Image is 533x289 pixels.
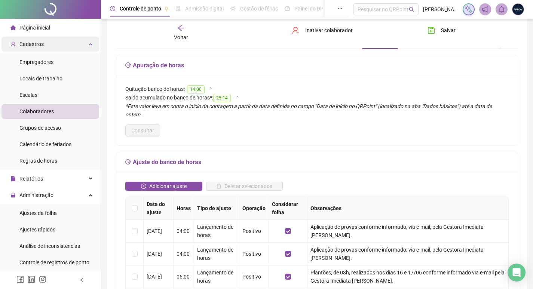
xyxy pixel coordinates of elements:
[125,62,131,68] span: field-time
[19,158,57,164] span: Regras de horas
[28,276,35,283] span: linkedin
[164,7,169,11] span: pushpin
[242,273,266,281] div: Positivo
[147,273,170,281] div: [DATE]
[10,25,16,30] span: home
[307,265,509,288] td: Plantões, de 03h, realizados nos dias 16 e 17/06 conforme informado via e-mail pela Gestora Imedi...
[16,276,24,283] span: facebook
[242,250,266,258] div: Positivo
[441,26,456,34] span: Salvar
[19,59,53,65] span: Empregadores
[19,192,53,198] span: Administração
[174,34,188,40] span: Voltar
[197,268,236,285] div: Lançamento de horas
[177,24,185,32] span: arrow-left
[125,158,509,167] h5: Ajuste do banco de horas
[147,227,170,235] div: [DATE]
[19,176,43,182] span: Relatórios
[19,125,61,131] span: Grupos de acesso
[19,259,89,265] span: Controle de registros de ponto
[141,184,146,189] span: clock-circle
[307,243,509,265] td: Aplicação de provas conforme informado, via e-mail, pela Gestora Imediata [PERSON_NAME].
[512,4,524,15] img: 1750
[285,6,290,11] span: dashboard
[207,87,212,92] span: loading
[185,6,224,12] span: Admissão digital
[144,197,174,220] th: Data do ajuste
[10,193,16,198] span: lock
[19,108,54,114] span: Colaboradores
[409,7,414,12] span: search
[206,182,283,191] button: Deletar selecionados
[125,182,202,191] button: Adicionar ajuste
[292,27,299,34] span: user-delete
[269,197,307,220] th: Considerar folha
[508,264,526,282] div: Open Intercom Messenger
[482,6,488,13] span: notification
[149,182,187,190] span: Adicionar ajuste
[19,41,44,47] span: Cadastros
[39,276,46,283] span: instagram
[213,94,231,102] span: 25:14
[120,6,161,12] span: Controle de ponto
[286,24,358,36] button: Inativar colaborador
[174,265,194,288] td: 06:00
[19,243,80,249] span: Análise de inconsistências
[147,250,170,258] div: [DATE]
[422,24,461,36] button: Salvar
[125,95,210,101] span: Saldo acumulado no banco de horas
[337,6,343,11] span: ellipsis
[174,220,194,243] td: 04:00
[294,6,324,12] span: Painel do DP
[175,6,181,11] span: file-done
[174,197,194,220] th: Horas
[501,32,518,49] button: ellipsis
[19,141,71,147] span: Calendário de feriados
[197,223,236,239] div: Lançamento de horas
[230,6,236,11] span: sun
[125,159,131,165] span: field-time
[19,76,62,82] span: Locais de trabalho
[498,6,505,13] span: bell
[428,27,435,34] span: save
[307,197,509,220] th: Observações
[125,86,185,92] span: Quitação banco de horas:
[125,93,509,102] div: :
[197,246,236,262] div: Lançamento de horas
[10,176,16,181] span: file
[125,61,509,70] h5: Apuração de horas
[307,220,509,243] td: Aplicação de provas conforme informado, via e-mail, pela Gestora Imediata [PERSON_NAME].
[187,85,205,93] span: 14:00
[79,277,85,283] span: left
[19,25,50,31] span: Página inicial
[233,95,238,100] span: loading
[240,6,278,12] span: Gestão de férias
[194,197,239,220] th: Tipo de ajuste
[305,26,353,34] span: Inativar colaborador
[19,227,55,233] span: Ajustes rápidos
[242,227,266,235] div: Positivo
[174,243,194,265] td: 04:00
[110,6,115,11] span: clock-circle
[465,5,473,13] img: sparkle-icon.fc2bf0ac1784a2077858766a79e2daf3.svg
[125,103,492,117] em: *Este valor leva em conta o início da contagem a partir da data definida no campo "Data de início...
[125,124,160,136] button: Consultar
[239,197,269,220] th: Operação
[19,210,57,216] span: Ajustes da folha
[423,5,458,13] span: [PERSON_NAME] - APROV
[10,41,16,47] span: user-add
[19,92,37,98] span: Escalas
